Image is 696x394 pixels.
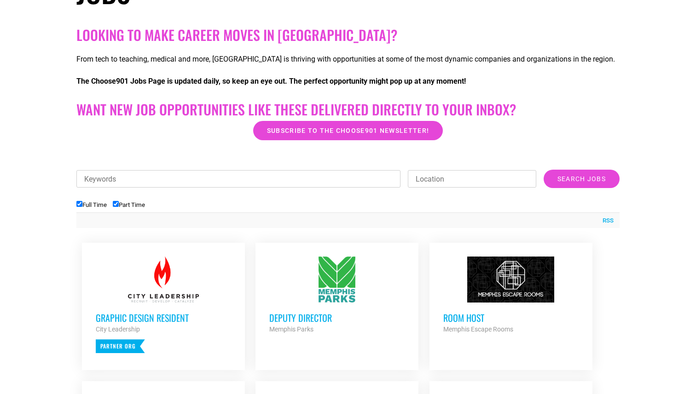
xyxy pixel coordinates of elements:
input: Keywords [76,170,400,188]
a: Graphic Design Resident City Leadership Partner Org [82,243,245,367]
a: Deputy Director Memphis Parks [255,243,418,348]
a: Subscribe to the Choose901 newsletter! [253,121,443,140]
h2: Looking to make career moves in [GEOGRAPHIC_DATA]? [76,27,620,43]
a: RSS [598,216,614,225]
label: Full Time [76,201,107,208]
p: From tech to teaching, medical and more, [GEOGRAPHIC_DATA] is thriving with opportunities at some... [76,54,620,65]
strong: Memphis Parks [269,325,313,333]
h3: Graphic Design Resident [96,312,231,324]
h3: Room Host [443,312,579,324]
strong: City Leadership [96,325,140,333]
h2: Want New Job Opportunities like these Delivered Directly to your Inbox? [76,101,620,118]
a: Room Host Memphis Escape Rooms [429,243,592,348]
strong: Memphis Escape Rooms [443,325,513,333]
input: Search Jobs [544,170,620,188]
label: Part Time [113,201,145,208]
input: Full Time [76,201,82,207]
p: Partner Org [96,339,145,353]
h3: Deputy Director [269,312,405,324]
strong: The Choose901 Jobs Page is updated daily, so keep an eye out. The perfect opportunity might pop u... [76,77,466,86]
span: Subscribe to the Choose901 newsletter! [267,127,429,134]
input: Location [408,170,536,188]
input: Part Time [113,201,119,207]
